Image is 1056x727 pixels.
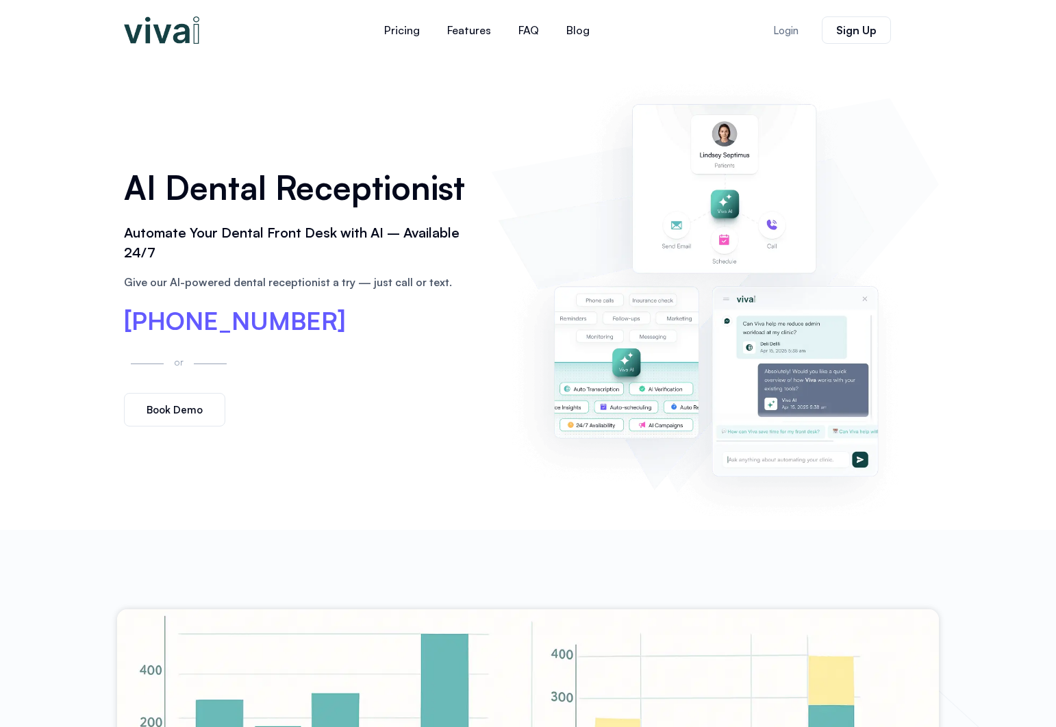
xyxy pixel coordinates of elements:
[124,309,346,333] a: [PHONE_NUMBER]
[124,164,477,212] h1: AI Dental Receptionist
[822,16,891,44] a: Sign Up
[124,223,477,263] h2: Automate Your Dental Front Desk with AI – Available 24/7
[171,354,187,370] p: or
[124,393,225,426] a: Book Demo
[836,25,877,36] span: Sign Up
[773,25,799,36] span: Login
[370,14,433,47] a: Pricing
[498,74,932,516] img: AI dental receptionist dashboard – virtual receptionist dental office
[124,274,477,290] p: Give our AI-powered dental receptionist a try — just call or text.
[553,14,603,47] a: Blog
[505,14,553,47] a: FAQ
[147,405,203,415] span: Book Demo
[433,14,505,47] a: Features
[757,17,815,44] a: Login
[288,14,686,47] nav: Menu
